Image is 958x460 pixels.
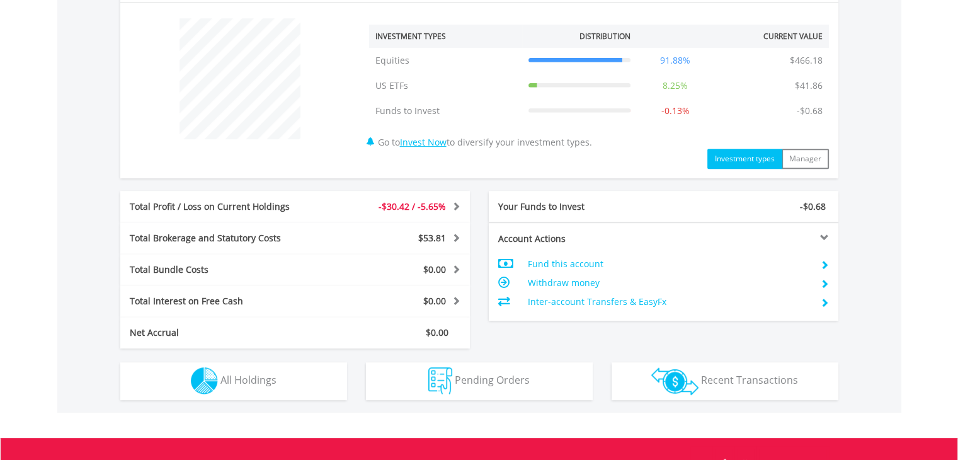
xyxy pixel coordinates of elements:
[423,295,446,307] span: $0.00
[120,232,324,244] div: Total Brokerage and Statutory Costs
[782,149,829,169] button: Manager
[612,362,838,400] button: Recent Transactions
[637,98,714,124] td: -0.13%
[120,263,324,276] div: Total Bundle Costs
[790,98,829,124] td: -$0.68
[120,200,324,213] div: Total Profit / Loss on Current Holdings
[423,263,446,275] span: $0.00
[426,326,448,338] span: $0.00
[366,362,593,400] button: Pending Orders
[418,232,446,244] span: $53.81
[369,98,522,124] td: Funds to Invest
[527,292,810,311] td: Inter-account Transfers & EasyFx
[379,200,446,212] span: -$30.42 / -5.65%
[120,326,324,339] div: Net Accrual
[369,48,522,73] td: Equities
[191,367,218,394] img: holdings-wht.png
[220,373,277,387] span: All Holdings
[527,255,810,273] td: Fund this account
[400,136,447,148] a: Invest Now
[369,73,522,98] td: US ETFs
[120,362,347,400] button: All Holdings
[369,25,522,48] th: Investment Types
[360,12,838,169] div: Go to to diversify your investment types.
[489,233,664,245] div: Account Actions
[800,200,826,212] span: -$0.68
[120,295,324,308] div: Total Interest on Free Cash
[707,149,782,169] button: Investment types
[527,273,810,292] td: Withdraw money
[789,73,829,98] td: $41.86
[428,367,452,394] img: pending_instructions-wht.png
[784,48,829,73] td: $466.18
[455,373,530,387] span: Pending Orders
[579,31,630,42] div: Distribution
[637,48,714,73] td: 91.88%
[651,367,699,395] img: transactions-zar-wht.png
[714,25,829,48] th: Current Value
[701,373,798,387] span: Recent Transactions
[489,200,664,213] div: Your Funds to Invest
[637,73,714,98] td: 8.25%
